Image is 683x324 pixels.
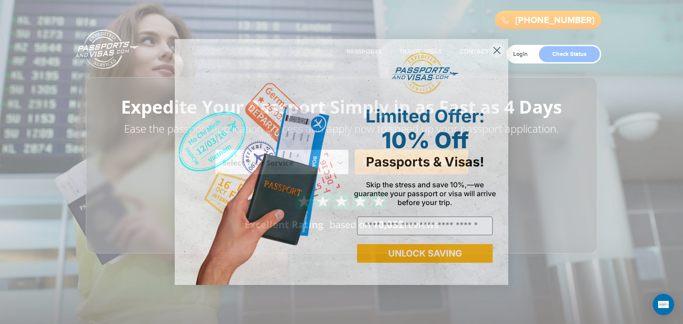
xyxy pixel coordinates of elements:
[392,52,458,94] img: passports and visas
[354,180,496,207] span: Skip the stress and save 10%,—we guarantee your passport or visa will arrive before your trip.
[653,294,674,315] div: Open Intercom Messenger
[175,39,341,284] img: de9cda0d-0715-46ca-9a25-073762a91ba7.png
[366,105,485,127] span: Limited Offer:
[489,43,505,58] button: Close dialog
[382,127,469,154] span: 10% Off
[357,244,493,263] button: UNLOCK SAVING
[366,154,484,170] span: Passports & Visas!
